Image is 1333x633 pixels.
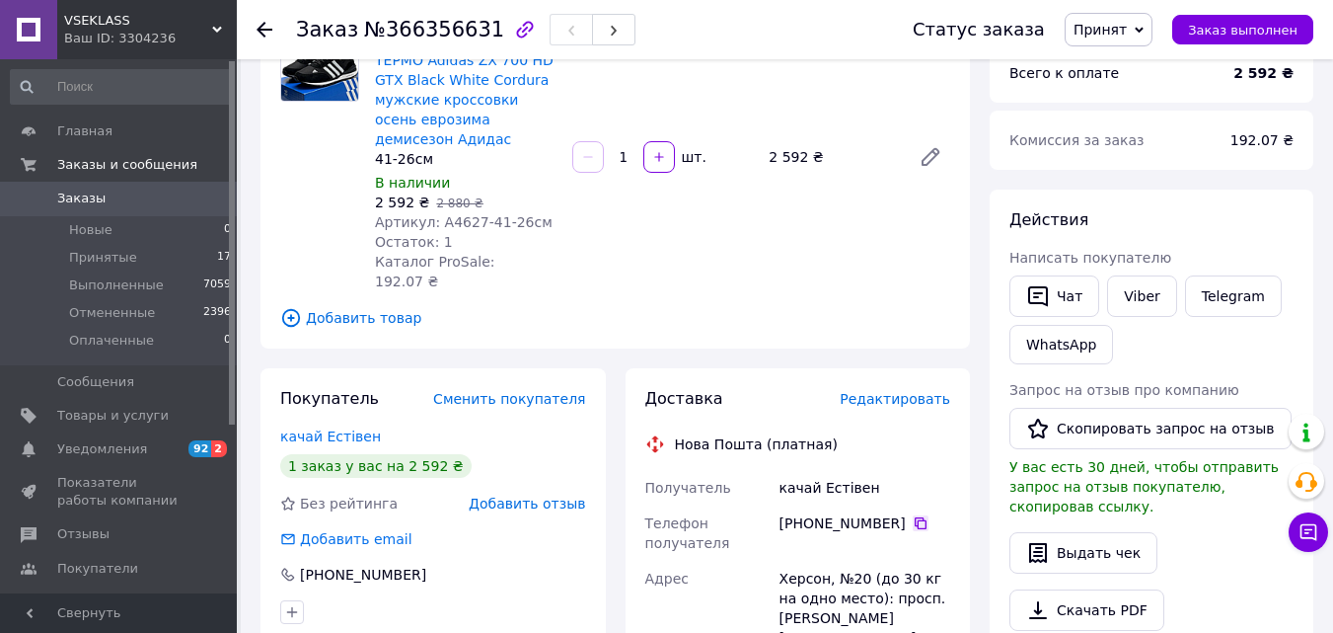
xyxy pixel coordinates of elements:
span: Оплаченные [69,332,154,350]
span: 2396 [203,304,231,322]
span: №366356631 [364,18,504,41]
button: Заказ выполнен [1172,15,1313,44]
button: Чат [1009,276,1099,317]
span: Заказ выполнен [1188,23,1297,38]
a: Скачать PDF [1009,590,1164,631]
span: Товары и услуги [57,407,169,425]
span: 17 [217,249,231,267]
div: Добавить email [298,529,414,549]
button: Скопировать запрос на отзыв [1009,408,1292,449]
div: шт. [677,147,708,167]
input: Поиск [10,69,233,105]
a: качай Естівен [280,429,381,444]
span: Остаток: 1 [375,234,453,250]
div: Добавить email [278,529,414,549]
span: 2 880 ₴ [436,197,482,210]
div: Статус заказа [913,20,1045,40]
span: Уведомления [57,440,147,458]
span: Сообщения [57,373,134,391]
span: Заказ [296,18,358,41]
span: Получатель [645,480,731,496]
a: Редактировать [911,137,950,177]
span: Покупатель [280,389,379,408]
span: 0 [224,221,231,239]
span: Каталог ProSale: 192.07 ₴ [375,254,494,289]
span: Новые [69,221,112,239]
span: Написать покупателю [1009,250,1171,266]
div: Вернуться назад [257,20,272,40]
img: ТЕРМО Adidas ZX 700 HD GTX Black White Cordura мужские кроссовки осень еврозима демисезон Адидас [281,24,358,101]
span: Без рейтинга [300,496,398,512]
span: Принятые [69,249,137,267]
span: Телефон получателя [645,515,730,551]
a: WhatsApp [1009,325,1113,364]
div: [PHONE_NUMBER] [298,565,428,585]
span: Добавить отзыв [469,496,585,512]
span: Комиссия за заказ [1009,132,1145,148]
span: Действия [1009,210,1088,229]
a: Telegram [1185,276,1282,317]
span: У вас есть 30 дней, чтобы отправить запрос на отзыв покупателю, скопировав ссылку. [1009,459,1279,514]
span: 2 592 ₴ [375,195,429,210]
span: Отмененные [69,304,155,322]
span: Заказы и сообщения [57,156,197,174]
span: 7059 [203,277,231,294]
div: 2 592 ₴ [761,143,903,171]
span: Отзывы [57,525,110,543]
span: Доставка [645,389,723,408]
span: Выполненные [69,277,164,294]
div: качай Естівен [776,470,954,506]
div: [PHONE_NUMBER] [779,514,950,533]
b: 2 592 ₴ [1233,65,1294,81]
span: Заказы [57,190,106,207]
span: Принят [1074,22,1127,38]
span: VSEKLASS [64,12,212,30]
span: Сменить покупателя [433,391,585,407]
div: 1 заказ у вас на 2 592 ₴ [280,454,472,478]
button: Чат с покупателем [1289,513,1328,552]
a: Viber [1107,276,1176,317]
span: Запрос на отзыв про компанию [1009,382,1239,398]
span: 0 [224,332,231,350]
span: Артикул: А4627-41-26см [375,214,553,230]
span: 2 [211,440,227,457]
div: Нова Пошта (платная) [670,435,843,454]
a: ТЕРМО Adidas ZX 700 HD GTX Black White Cordura мужские кроссовки осень еврозима демисезон Адидас [375,52,554,147]
span: Адрес [645,571,689,587]
span: В наличии [375,175,450,191]
span: Показатели работы компании [57,474,183,510]
span: 92 [188,440,211,457]
span: Покупатели [57,560,138,578]
div: 41-26см [375,149,556,169]
span: Всего к оплате [1009,65,1119,81]
span: Добавить товар [280,307,950,329]
button: Выдать чек [1009,532,1157,574]
span: Редактировать [840,391,950,407]
span: Главная [57,122,112,140]
span: 192.07 ₴ [1230,132,1294,148]
div: Ваш ID: 3304236 [64,30,237,47]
